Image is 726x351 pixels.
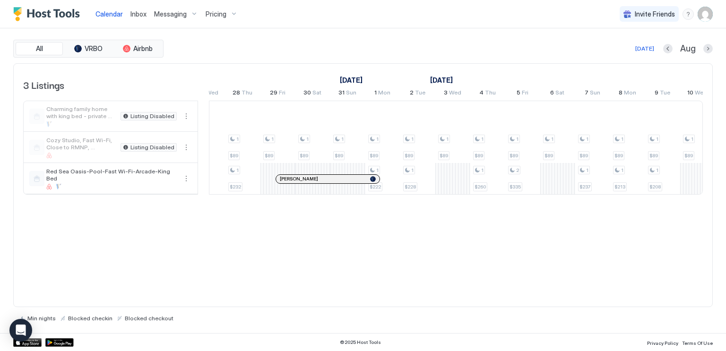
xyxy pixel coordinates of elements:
span: 1 [621,136,623,142]
span: 1 [411,167,414,173]
span: Cozy Studio, Fast Wi-Fi, Close to RMNP, [GEOGRAPHIC_DATA] [46,137,117,151]
span: 1 [376,167,379,173]
a: August 6, 2025 [337,73,365,87]
span: Blocked checkin [68,315,112,322]
a: September 8, 2025 [616,87,639,101]
div: tab-group [13,40,164,58]
span: Wed [206,89,218,99]
span: $237 [579,184,590,190]
span: All [36,44,43,53]
span: 1 [586,136,588,142]
button: VRBO [65,42,112,55]
span: Inbox [130,10,147,18]
span: 31 [338,89,345,99]
span: Charming family home with king bed - private pool - fast wifi - ARCADE [46,105,117,120]
span: 1 [481,136,484,142]
span: 1 [516,136,519,142]
span: 1 [621,167,623,173]
a: September 10, 2025 [685,87,709,101]
span: $89 [510,153,518,159]
span: $89 [684,153,693,159]
span: Calendar [95,10,123,18]
a: August 28, 2025 [230,87,255,101]
span: 1 [374,89,377,99]
span: 1 [306,136,309,142]
a: August 30, 2025 [301,87,324,101]
span: © 2025 Host Tools [340,339,381,345]
span: 8 [619,89,622,99]
span: [PERSON_NAME] [280,176,318,182]
span: Fri [279,89,285,99]
span: 1 [656,167,658,173]
span: $232 [230,184,241,190]
span: $213 [614,184,625,190]
span: $89 [265,153,273,159]
span: $89 [475,153,483,159]
span: $89 [300,153,308,159]
span: 3 Listings [23,77,64,92]
span: 1 [271,136,274,142]
span: $89 [405,153,413,159]
span: 9 [655,89,658,99]
div: menu [683,9,694,20]
a: Calendar [95,9,123,19]
span: Airbnb [133,44,153,53]
span: Mon [624,89,636,99]
a: September 3, 2025 [441,87,464,101]
span: Min nights [27,315,56,322]
span: 1 [586,167,588,173]
a: September 1, 2025 [428,73,455,87]
a: September 1, 2025 [372,87,393,101]
div: [DATE] [635,44,654,53]
span: Mon [378,89,390,99]
span: $89 [579,153,588,159]
button: More options [181,173,192,184]
span: 4 [479,89,484,99]
span: 7 [585,89,588,99]
span: 1 [481,167,484,173]
span: Terms Of Use [682,340,713,346]
span: $89 [335,153,343,159]
a: Terms Of Use [682,337,713,347]
span: 6 [550,89,554,99]
span: $89 [440,153,448,159]
span: Tue [660,89,670,99]
span: Pricing [206,10,226,18]
a: September 2, 2025 [407,87,428,101]
span: $89 [649,153,658,159]
span: $89 [230,153,238,159]
span: $89 [370,153,378,159]
span: $335 [510,184,521,190]
a: Inbox [130,9,147,19]
span: 1 [551,136,553,142]
span: 1 [656,136,658,142]
span: Sun [590,89,600,99]
span: $89 [614,153,623,159]
span: 3 [444,89,448,99]
span: Fri [522,89,528,99]
a: September 5, 2025 [514,87,531,101]
button: Previous month [663,44,673,53]
div: Host Tools Logo [13,7,84,21]
span: Thu [485,89,496,99]
span: 28 [233,89,240,99]
span: Red Sea Oasis-Pool-Fast Wi-Fi-Arcade-King Bed [46,168,177,182]
div: User profile [698,7,713,22]
div: Open Intercom Messenger [9,319,32,342]
span: Aug [680,43,696,54]
a: App Store [13,338,42,347]
button: [DATE] [634,43,656,54]
span: $208 [649,184,661,190]
button: Airbnb [114,42,161,55]
a: September 4, 2025 [477,87,498,101]
button: All [16,42,63,55]
span: 29 [270,89,277,99]
span: 30 [303,89,311,99]
span: 1 [411,136,414,142]
a: Privacy Policy [647,337,678,347]
span: $260 [475,184,486,190]
span: 2 [516,167,519,173]
span: 1 [236,167,239,173]
span: Invite Friends [635,10,675,18]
